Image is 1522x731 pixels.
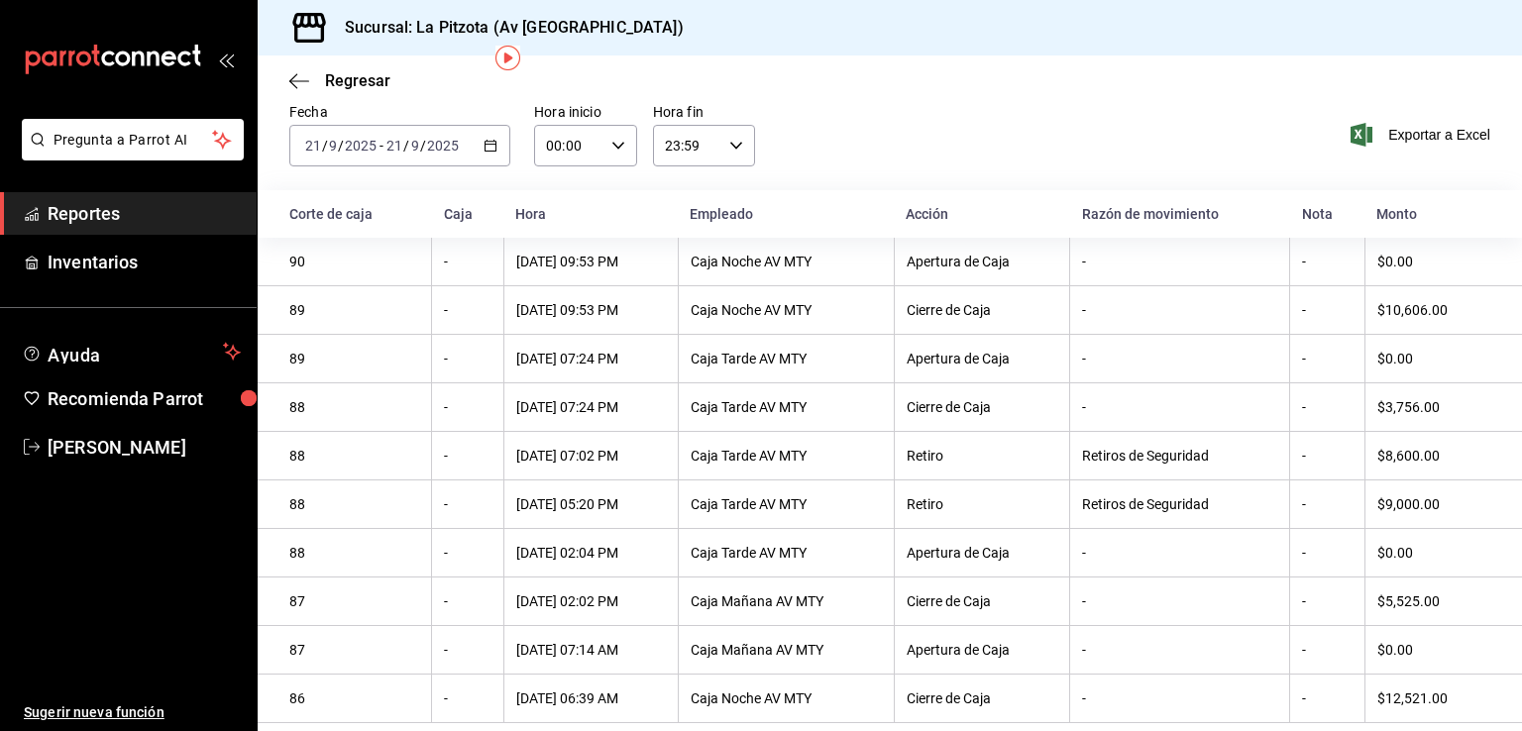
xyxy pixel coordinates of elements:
[1082,399,1277,415] div: -
[444,206,492,222] div: Caja
[380,138,383,154] span: -
[691,690,882,706] div: Caja Noche AV MTY
[289,351,419,366] div: 89
[534,105,637,119] label: Hora inicio
[289,105,510,119] label: Fecha
[1082,690,1277,706] div: -
[403,138,409,154] span: /
[289,545,419,561] div: 88
[1082,351,1277,366] div: -
[444,351,491,366] div: -
[653,105,756,119] label: Hora fin
[1302,302,1353,318] div: -
[1082,206,1278,222] div: Razón de movimiento
[289,690,419,706] div: 86
[1302,593,1353,609] div: -
[691,351,882,366] div: Caja Tarde AV MTY
[516,642,666,658] div: [DATE] 07:14 AM
[1082,302,1277,318] div: -
[691,302,882,318] div: Caja Noche AV MTY
[1302,399,1353,415] div: -
[1377,399,1490,415] div: $3,756.00
[48,434,241,461] span: [PERSON_NAME]
[907,496,1057,512] div: Retiro
[906,206,1057,222] div: Acción
[1082,254,1277,269] div: -
[24,702,241,723] span: Sugerir nueva función
[218,52,234,67] button: open_drawer_menu
[907,593,1057,609] div: Cierre de Caja
[516,351,666,366] div: [DATE] 07:24 PM
[289,642,419,658] div: 87
[516,399,666,415] div: [DATE] 07:24 PM
[54,130,213,151] span: Pregunta a Parrot AI
[444,399,491,415] div: -
[907,690,1057,706] div: Cierre de Caja
[420,138,426,154] span: /
[1082,545,1277,561] div: -
[338,138,344,154] span: /
[1082,642,1277,658] div: -
[1302,351,1353,366] div: -
[1302,496,1353,512] div: -
[1355,123,1490,147] button: Exportar a Excel
[907,254,1057,269] div: Apertura de Caja
[325,71,390,90] span: Regresar
[691,545,882,561] div: Caja Tarde AV MTY
[1302,254,1353,269] div: -
[14,144,244,164] a: Pregunta a Parrot AI
[516,545,666,561] div: [DATE] 02:04 PM
[444,448,491,464] div: -
[344,138,378,154] input: ----
[1377,496,1490,512] div: $9,000.00
[385,138,403,154] input: --
[1377,448,1490,464] div: $8,600.00
[516,448,666,464] div: [DATE] 07:02 PM
[691,254,882,269] div: Caja Noche AV MTY
[1082,448,1277,464] div: Retiros de Seguridad
[289,593,419,609] div: 87
[444,593,491,609] div: -
[426,138,460,154] input: ----
[516,302,666,318] div: [DATE] 09:53 PM
[444,690,491,706] div: -
[444,302,491,318] div: -
[907,399,1057,415] div: Cierre de Caja
[1377,690,1490,706] div: $12,521.00
[289,302,419,318] div: 89
[48,385,241,412] span: Recomienda Parrot
[48,249,241,275] span: Inventarios
[1377,642,1490,658] div: $0.00
[516,593,666,609] div: [DATE] 02:02 PM
[1376,206,1490,222] div: Monto
[48,340,215,364] span: Ayuda
[516,254,666,269] div: [DATE] 09:53 PM
[1302,448,1353,464] div: -
[516,496,666,512] div: [DATE] 05:20 PM
[907,351,1057,366] div: Apertura de Caja
[691,399,882,415] div: Caja Tarde AV MTY
[1302,690,1353,706] div: -
[289,71,390,90] button: Regresar
[289,448,419,464] div: 88
[907,642,1057,658] div: Apertura de Caja
[322,138,328,154] span: /
[1377,593,1490,609] div: $5,525.00
[691,593,882,609] div: Caja Mañana AV MTY
[691,642,882,658] div: Caja Mañana AV MTY
[328,138,338,154] input: --
[495,46,520,70] img: Tooltip marker
[516,690,666,706] div: [DATE] 06:39 AM
[515,206,666,222] div: Hora
[907,545,1057,561] div: Apertura de Caja
[1377,351,1490,366] div: $0.00
[289,496,419,512] div: 88
[289,254,419,269] div: 90
[1302,642,1353,658] div: -
[1377,545,1490,561] div: $0.00
[444,545,491,561] div: -
[329,16,684,40] h3: Sucursal: La Pitzota (Av [GEOGRAPHIC_DATA])
[1302,206,1354,222] div: Nota
[691,448,882,464] div: Caja Tarde AV MTY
